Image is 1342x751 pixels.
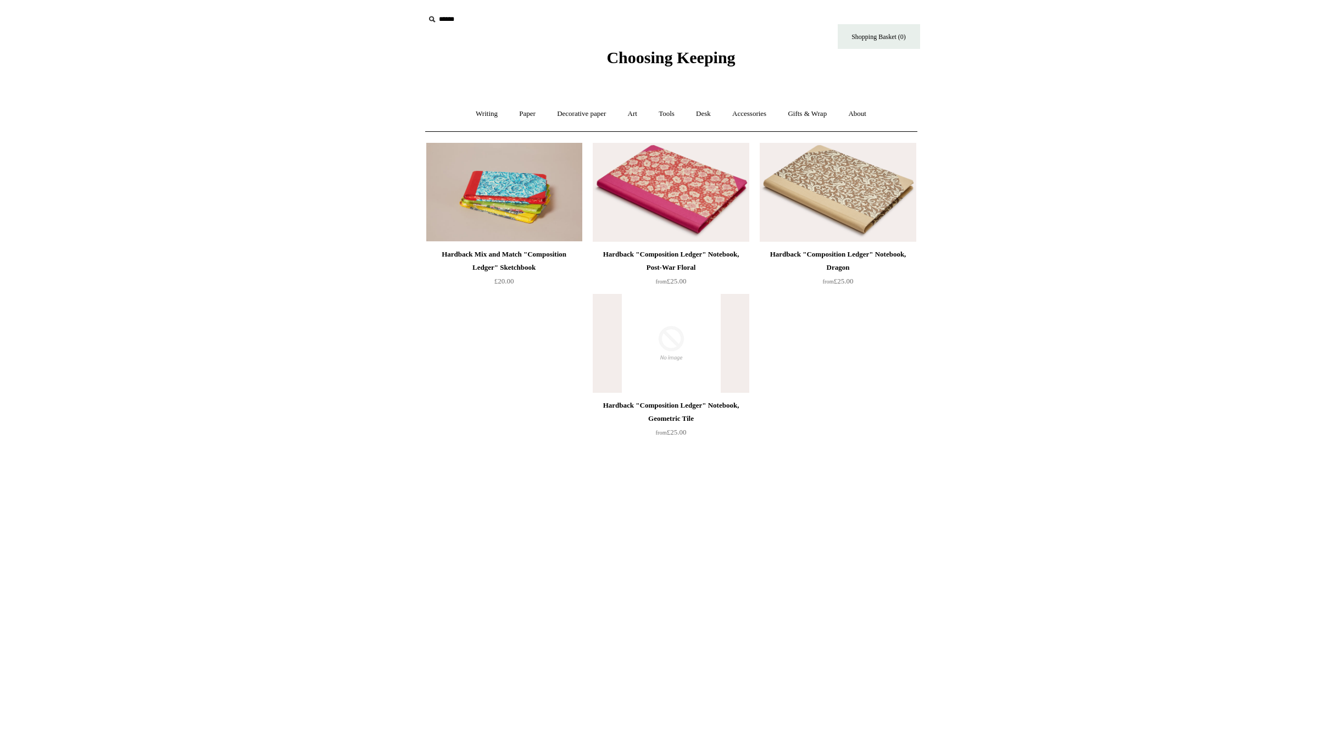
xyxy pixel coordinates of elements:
[838,99,876,129] a: About
[760,143,916,242] img: Hardback "Composition Ledger" Notebook, Dragon
[656,428,687,436] span: £25.00
[595,248,746,274] div: Hardback "Composition Ledger" Notebook, Post-War Floral
[762,248,913,274] div: Hardback "Composition Ledger" Notebook, Dragon
[722,99,776,129] a: Accessories
[656,430,667,436] span: from
[606,57,735,65] a: Choosing Keeping
[656,277,687,285] span: £25.00
[426,143,582,242] img: Hardback Mix and Match "Composition Ledger" Sketchbook
[760,248,916,293] a: Hardback "Composition Ledger" Notebook, Dragon from£25.00
[618,99,647,129] a: Art
[838,24,920,49] a: Shopping Basket (0)
[656,279,667,285] span: from
[593,143,749,242] img: Hardback "Composition Ledger" Notebook, Post-War Floral
[649,99,684,129] a: Tools
[466,99,508,129] a: Writing
[606,48,735,66] span: Choosing Keeping
[823,277,854,285] span: £25.00
[686,99,721,129] a: Desk
[593,248,749,293] a: Hardback "Composition Ledger" Notebook, Post-War Floral from£25.00
[426,248,582,293] a: Hardback Mix and Match "Composition Ledger" Sketchbook £20.00
[593,294,749,393] img: no-image-2048-a2addb12_grande.gif
[823,279,834,285] span: from
[760,143,916,242] a: Hardback "Composition Ledger" Notebook, Dragon Hardback "Composition Ledger" Notebook, Dragon
[426,143,582,242] a: Hardback Mix and Match "Composition Ledger" Sketchbook Hardback Mix and Match "Composition Ledger...
[429,248,580,274] div: Hardback Mix and Match "Composition Ledger" Sketchbook
[593,399,749,444] a: Hardback "Composition Ledger" Notebook, Geometric Tile from£25.00
[547,99,616,129] a: Decorative paper
[494,277,514,285] span: £20.00
[509,99,545,129] a: Paper
[593,143,749,242] a: Hardback "Composition Ledger" Notebook, Post-War Floral Hardback "Composition Ledger" Notebook, P...
[778,99,837,129] a: Gifts & Wrap
[595,399,746,425] div: Hardback "Composition Ledger" Notebook, Geometric Tile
